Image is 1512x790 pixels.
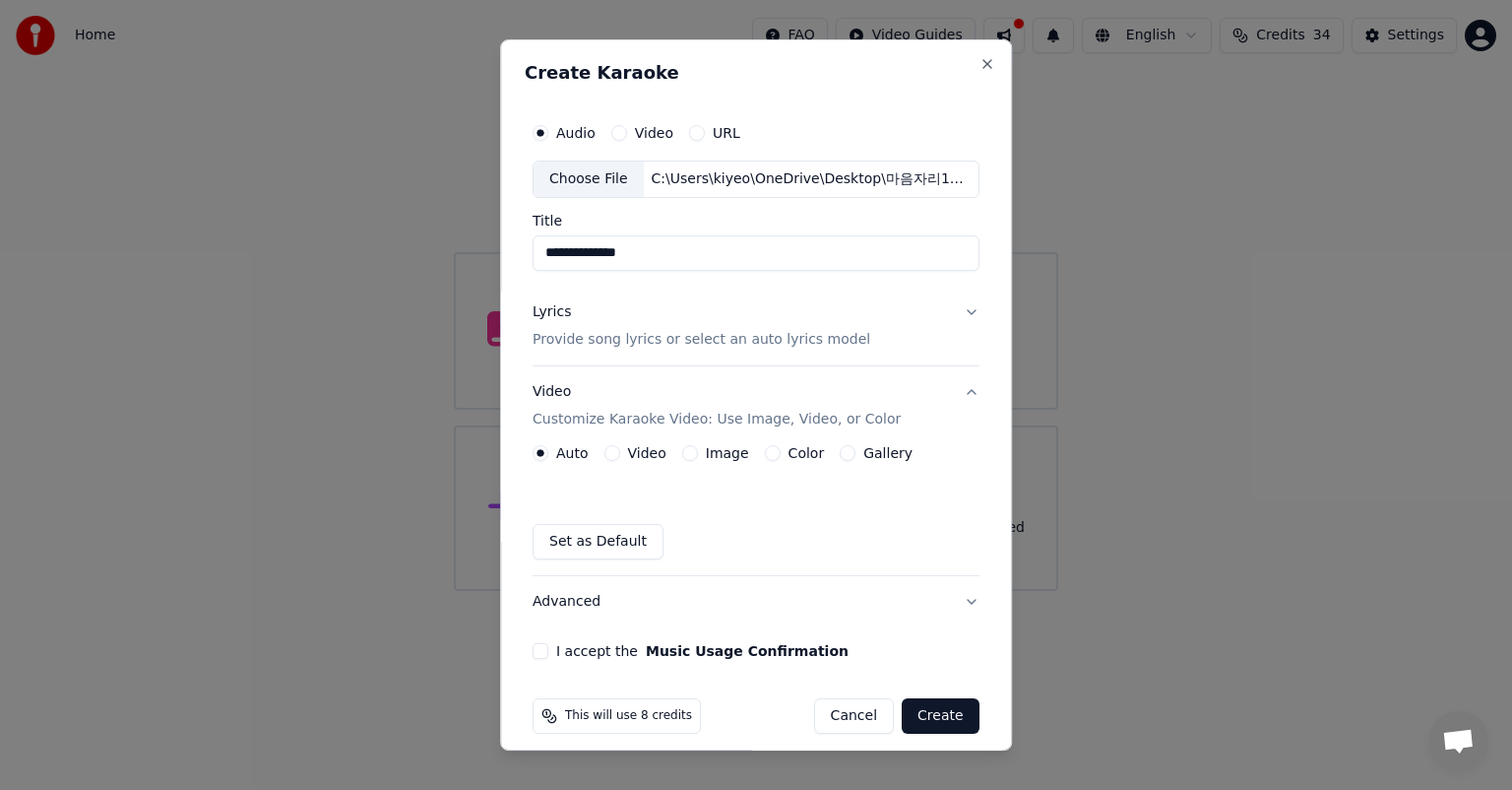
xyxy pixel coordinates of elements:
[525,64,987,82] h2: Create Karaoke
[533,330,870,350] p: Provide song lyrics or select an auto lyrics model
[556,126,596,140] label: Audio
[706,446,749,460] label: Image
[814,698,894,734] button: Cancel
[713,126,740,140] label: URL
[533,524,663,560] button: Set as Default
[902,698,979,734] button: Create
[556,446,589,460] label: Auto
[534,162,644,197] div: Choose File
[565,708,692,724] span: This will use 8 credits
[533,445,979,575] div: VideoCustomize Karaoke Video: Use Image, Video, or Color
[644,169,978,189] div: C:\Users\kiyeo\OneDrive\Desktop\마음자리134\002 노래가좋다좋아-마음자리.wav
[788,446,825,460] label: Color
[533,410,901,429] p: Customize Karaoke Video: Use Image, Video, or Color
[635,126,673,140] label: Video
[533,287,979,365] button: LyricsProvide song lyrics or select an auto lyrics model
[863,446,913,460] label: Gallery
[556,644,849,658] label: I accept the
[646,644,849,658] button: I accept the
[533,576,979,627] button: Advanced
[533,302,571,322] div: Lyrics
[533,214,979,228] label: Title
[533,382,901,429] div: Video
[628,446,666,460] label: Video
[533,366,979,445] button: VideoCustomize Karaoke Video: Use Image, Video, or Color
